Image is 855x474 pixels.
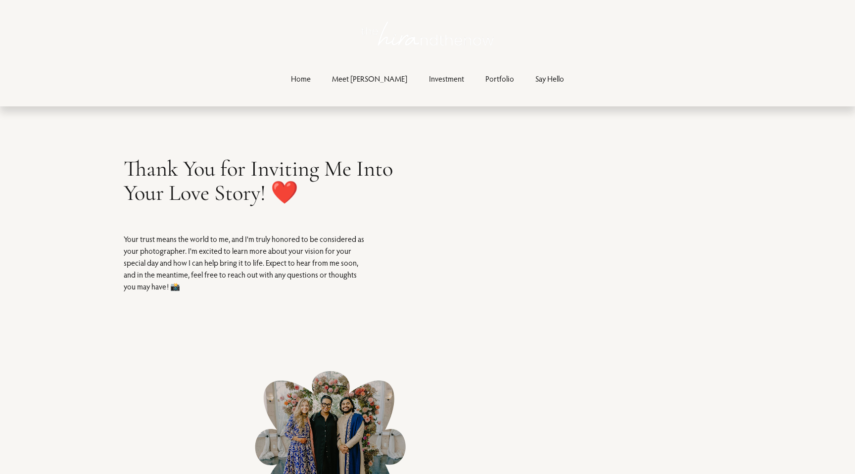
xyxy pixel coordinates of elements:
a: Portfolio [485,72,514,85]
a: Say Hello [535,72,564,85]
a: Meet [PERSON_NAME] [332,72,407,85]
a: Home [291,72,311,85]
p: Your trust means the world to me, and I'm truly honored to be considered as your photographer. I'... [124,233,369,292]
img: thehirandthenow [361,21,494,46]
iframe: Thank you_theHirandthenow [458,135,620,422]
a: Investment [429,72,464,85]
h2: Thank You for Inviting Me Into Your Love Story! ❤️ [124,157,397,206]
